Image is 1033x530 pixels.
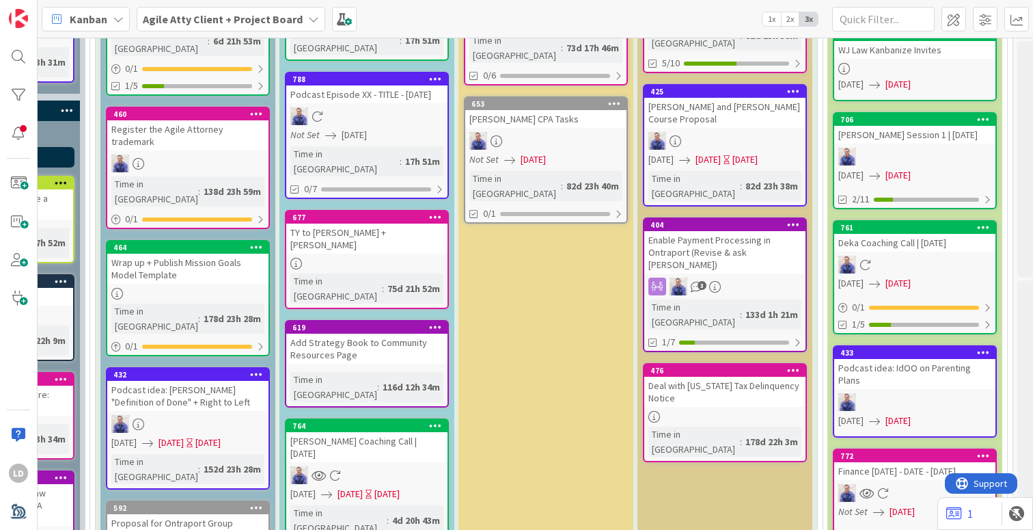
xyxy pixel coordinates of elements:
[644,85,805,98] div: 425
[740,178,742,194] span: :
[833,345,997,438] a: 433Podcast idea: IdOO on Parenting PlansJG[DATE][DATE]
[143,12,303,26] b: Agile Atty Client + Project Board
[781,12,799,26] span: 2x
[650,220,805,230] div: 404
[111,454,198,484] div: Time in [GEOGRAPHIC_DATA]
[113,370,268,380] div: 432
[292,421,447,431] div: 764
[107,502,268,514] div: 592
[111,415,129,433] img: JG
[290,129,320,141] i: Not Set
[742,178,801,194] div: 82d 23h 38m
[338,487,363,501] span: [DATE]
[644,219,805,231] div: 404
[400,33,402,48] span: :
[740,434,742,449] span: :
[698,281,706,290] span: 3
[469,153,499,165] i: Not Set
[643,217,807,352] a: 404Enable Payment Processing in Ontraport (Revise & ask [PERSON_NAME])JGTime in [GEOGRAPHIC_DATA]...
[732,153,758,167] div: [DATE]
[286,321,447,364] div: 619Add Strategy Book to Community Resources Page
[290,25,400,55] div: Time in [GEOGRAPHIC_DATA]
[643,363,807,462] a: 476Deal with [US_STATE] Tax Delinquency NoticeTime in [GEOGRAPHIC_DATA]:178d 22h 3m
[838,148,856,165] img: JG
[464,96,628,224] a: 653[PERSON_NAME] CPA TasksJGNot Set[DATE]Time in [GEOGRAPHIC_DATA]:82d 23h 40m0/1
[107,381,268,411] div: Podcast idea: [PERSON_NAME] "Definition of Done" + Right to Left
[200,184,264,199] div: 138d 23h 59m
[644,377,805,407] div: Deal with [US_STATE] Tax Delinquency Notice
[286,73,447,103] div: 788Podcast Episode XX - TITLE - [DATE]
[762,12,781,26] span: 1x
[286,73,447,85] div: 788
[198,311,200,326] span: :
[387,513,389,528] span: :
[644,231,805,274] div: Enable Payment Processing in Ontraport (Revise & ask [PERSON_NAME])
[125,212,138,226] span: 0 / 1
[286,321,447,334] div: 619
[290,274,382,304] div: Time in [GEOGRAPHIC_DATA]
[107,60,268,77] div: 0/1
[838,484,856,502] img: JG
[465,110,626,128] div: [PERSON_NAME] CPA Tasks
[107,254,268,284] div: Wrap up + Publish Mission Goals Model Template
[885,414,911,428] span: [DATE]
[852,317,865,332] span: 1/5
[834,126,995,144] div: [PERSON_NAME] Session 1 | [DATE]
[374,487,400,501] div: [DATE]
[648,300,740,330] div: Time in [GEOGRAPHIC_DATA]
[159,436,184,450] span: [DATE]
[648,153,674,167] span: [DATE]
[885,276,911,291] span: [DATE]
[125,62,138,76] span: 0 / 1
[885,168,911,183] span: [DATE]
[469,33,561,63] div: Time in [GEOGRAPHIC_DATA]
[400,154,402,169] span: :
[107,369,268,411] div: 432Podcast idea: [PERSON_NAME] "Definition of Done" + Right to Left
[840,115,995,124] div: 706
[9,464,28,483] div: LD
[465,132,626,150] div: JG
[834,256,995,274] div: JG
[125,79,138,93] span: 1/5
[799,12,818,26] span: 3x
[644,219,805,274] div: 404Enable Payment Processing in Ontraport (Revise & ask [PERSON_NAME])
[342,128,367,142] span: [DATE]
[834,484,995,502] div: JG
[292,75,447,84] div: 788
[561,178,563,194] span: :
[834,41,995,59] div: WJ Law Kanbanize Invites
[111,304,198,334] div: Time in [GEOGRAPHIC_DATA]
[838,505,868,518] i: Not Set
[838,77,864,92] span: [DATE]
[662,56,680,70] span: 5/10
[840,348,995,358] div: 433
[107,415,268,433] div: JG
[840,451,995,461] div: 772
[834,347,995,389] div: 433Podcast idea: IdOO on Parenting Plans
[834,114,995,144] div: 706[PERSON_NAME] Session 1 | [DATE]
[834,148,995,165] div: JG
[286,211,447,224] div: 677
[286,224,447,254] div: TY to [PERSON_NAME] + [PERSON_NAME]
[379,380,443,395] div: 116d 12h 34m
[840,223,995,233] div: 761
[402,33,443,48] div: 17h 51m
[834,114,995,126] div: 706
[521,153,546,167] span: [DATE]
[946,505,973,522] a: 1
[286,420,447,462] div: 764[PERSON_NAME] Coaching Call | [DATE]
[483,68,496,83] span: 0/6
[113,503,268,513] div: 592
[9,9,28,28] img: Visit kanbanzone.com
[644,132,805,150] div: JG
[292,323,447,332] div: 619
[834,222,995,234] div: 761
[290,487,316,501] span: [DATE]
[200,462,264,477] div: 152d 23h 28m
[286,85,447,103] div: Podcast Episode XX - TITLE - [DATE]
[111,26,208,56] div: Time in [GEOGRAPHIC_DATA]
[106,107,270,229] a: 460Register the Agile Attorney trademarkJGTime in [GEOGRAPHIC_DATA]:138d 23h 59m0/1
[285,72,449,199] a: 788Podcast Episode XX - TITLE - [DATE]JGNot Set[DATE]Time in [GEOGRAPHIC_DATA]:17h 51m0/7
[285,210,449,309] a: 677TY to [PERSON_NAME] + [PERSON_NAME]Time in [GEOGRAPHIC_DATA]:75d 21h 52m
[198,462,200,477] span: :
